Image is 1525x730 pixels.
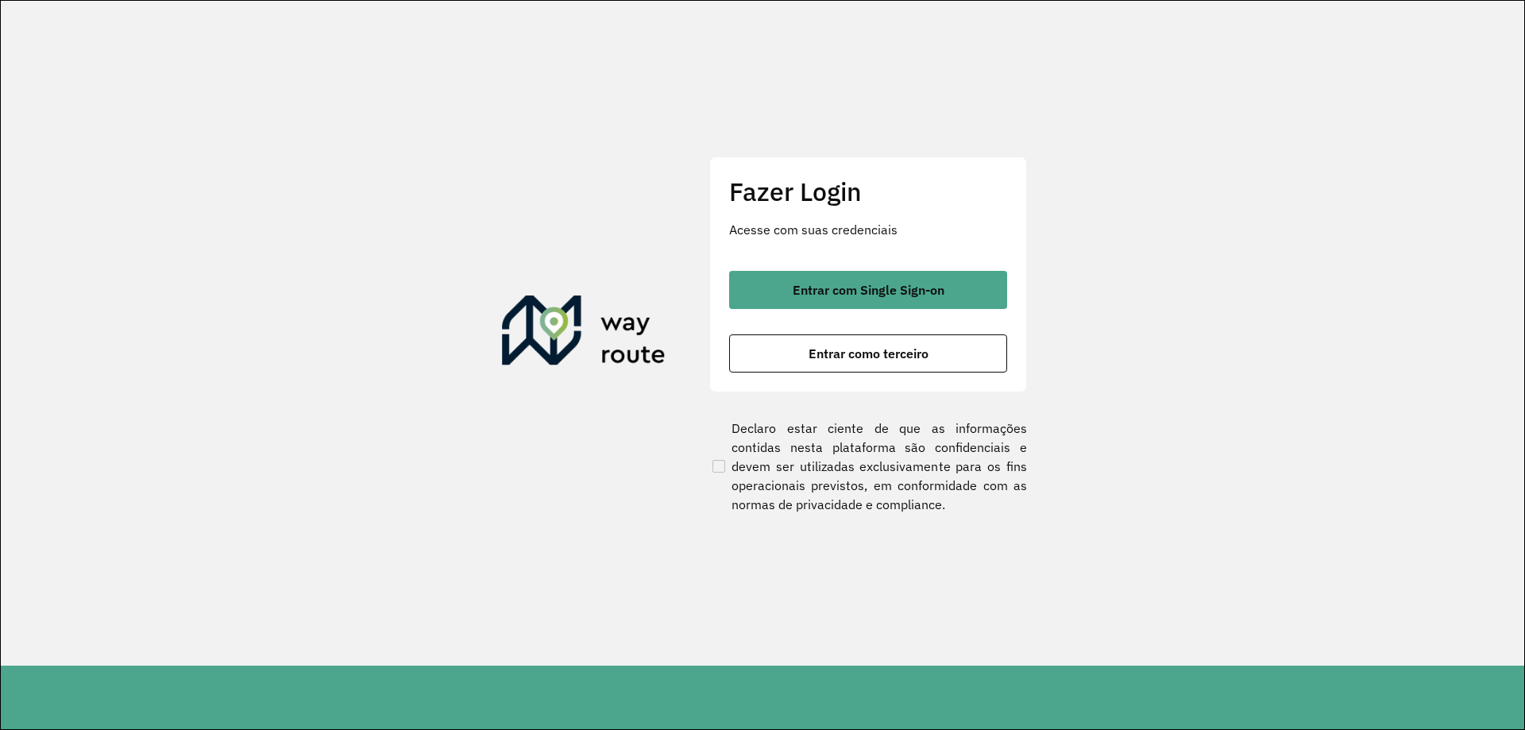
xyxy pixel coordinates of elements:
h2: Fazer Login [729,176,1007,207]
button: button [729,334,1007,373]
label: Declaro estar ciente de que as informações contidas nesta plataforma são confidenciais e devem se... [709,419,1027,514]
span: Entrar como terceiro [809,347,929,360]
span: Entrar com Single Sign-on [793,284,944,296]
button: button [729,271,1007,309]
img: Roteirizador AmbevTech [502,295,666,372]
p: Acesse com suas credenciais [729,220,1007,239]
